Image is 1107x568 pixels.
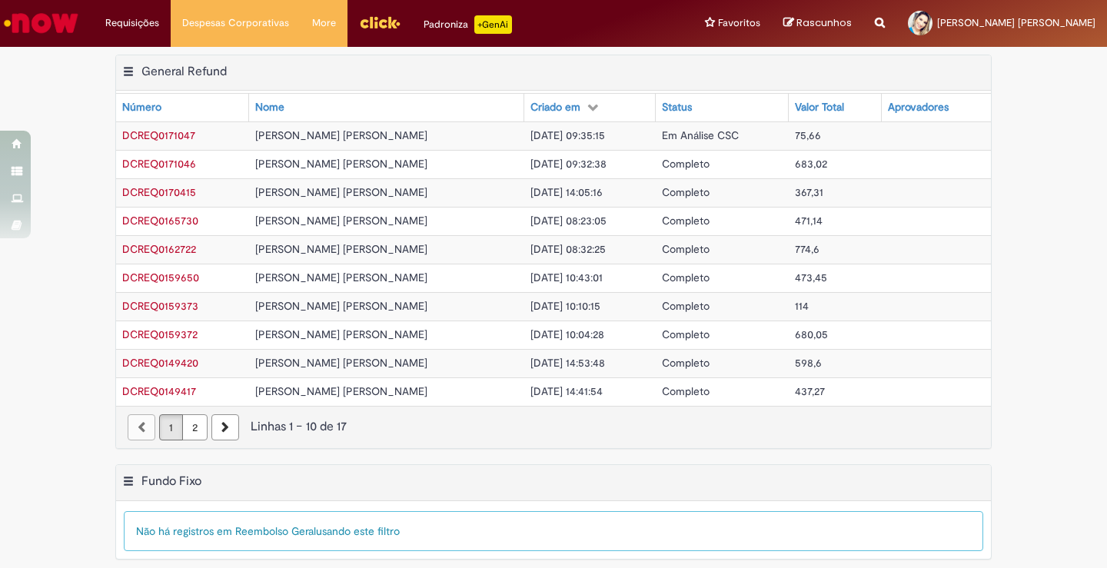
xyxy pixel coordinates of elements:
[122,185,196,199] span: DCREQ0170415
[662,157,710,171] span: Completo
[122,64,135,84] button: General Refund Menu de contexto
[255,100,284,115] div: Nome
[662,356,710,370] span: Completo
[424,15,512,34] div: Padroniza
[255,214,427,228] span: [PERSON_NAME] [PERSON_NAME]
[105,15,159,31] span: Requisições
[662,384,710,398] span: Completo
[795,157,827,171] span: 683,02
[122,327,198,341] a: Abrir Registro: DCREQ0159372
[122,100,161,115] div: Número
[530,214,607,228] span: [DATE] 08:23:05
[122,299,198,313] span: DCREQ0159373
[255,384,427,398] span: [PERSON_NAME] [PERSON_NAME]
[796,15,852,30] span: Rascunhos
[530,100,580,115] div: Criado em
[122,128,195,142] a: Abrir Registro: DCREQ0171047
[530,128,605,142] span: [DATE] 09:35:15
[795,128,821,142] span: 75,66
[255,271,427,284] span: [PERSON_NAME] [PERSON_NAME]
[122,128,195,142] span: DCREQ0171047
[795,100,844,115] div: Valor Total
[795,242,819,256] span: 774,6
[662,271,710,284] span: Completo
[255,128,427,142] span: [PERSON_NAME] [PERSON_NAME]
[530,185,603,199] span: [DATE] 14:05:16
[122,271,199,284] a: Abrir Registro: DCREQ0159650
[359,11,401,34] img: click_logo_yellow_360x200.png
[255,356,427,370] span: [PERSON_NAME] [PERSON_NAME]
[530,157,607,171] span: [DATE] 09:32:38
[116,406,991,448] nav: paginação
[662,214,710,228] span: Completo
[122,271,199,284] span: DCREQ0159650
[141,473,201,489] h2: Fundo Fixo
[122,299,198,313] a: Abrir Registro: DCREQ0159373
[662,299,710,313] span: Completo
[159,414,183,440] a: Página 1
[122,242,196,256] span: DCREQ0162722
[312,15,336,31] span: More
[122,242,196,256] a: Abrir Registro: DCREQ0162722
[795,271,827,284] span: 473,45
[795,327,828,341] span: 680,05
[122,384,196,398] a: Abrir Registro: DCREQ0149417
[255,299,427,313] span: [PERSON_NAME] [PERSON_NAME]
[255,242,427,256] span: [PERSON_NAME] [PERSON_NAME]
[795,299,809,313] span: 114
[122,356,198,370] span: DCREQ0149420
[662,128,739,142] span: Em Análise CSC
[795,356,822,370] span: 598,6
[128,418,979,436] div: Linhas 1 − 10 de 17
[122,327,198,341] span: DCREQ0159372
[795,384,825,398] span: 437,27
[122,157,196,171] a: Abrir Registro: DCREQ0171046
[530,327,604,341] span: [DATE] 10:04:28
[662,327,710,341] span: Completo
[662,100,692,115] div: Status
[937,16,1095,29] span: [PERSON_NAME] [PERSON_NAME]
[122,185,196,199] a: Abrir Registro: DCREQ0170415
[122,473,135,493] button: Fundo Fixo Menu de contexto
[530,384,603,398] span: [DATE] 14:41:54
[662,185,710,199] span: Completo
[530,271,603,284] span: [DATE] 10:43:01
[2,8,81,38] img: ServiceNow
[122,356,198,370] a: Abrir Registro: DCREQ0149420
[182,414,208,440] a: Página 2
[211,414,239,440] a: Próxima página
[255,327,427,341] span: [PERSON_NAME] [PERSON_NAME]
[124,511,983,551] div: Não há registros em Reembolso Geral
[255,157,427,171] span: [PERSON_NAME] [PERSON_NAME]
[795,214,823,228] span: 471,14
[530,299,600,313] span: [DATE] 10:10:15
[888,100,949,115] div: Aprovadores
[530,242,606,256] span: [DATE] 08:32:25
[718,15,760,31] span: Favoritos
[122,157,196,171] span: DCREQ0171046
[182,15,289,31] span: Despesas Corporativas
[474,15,512,34] p: +GenAi
[795,185,823,199] span: 367,31
[122,384,196,398] span: DCREQ0149417
[122,214,198,228] span: DCREQ0165730
[255,185,427,199] span: [PERSON_NAME] [PERSON_NAME]
[141,64,227,79] h2: General Refund
[530,356,605,370] span: [DATE] 14:53:48
[783,16,852,31] a: Rascunhos
[662,242,710,256] span: Completo
[122,214,198,228] a: Abrir Registro: DCREQ0165730
[316,524,400,538] span: usando este filtro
